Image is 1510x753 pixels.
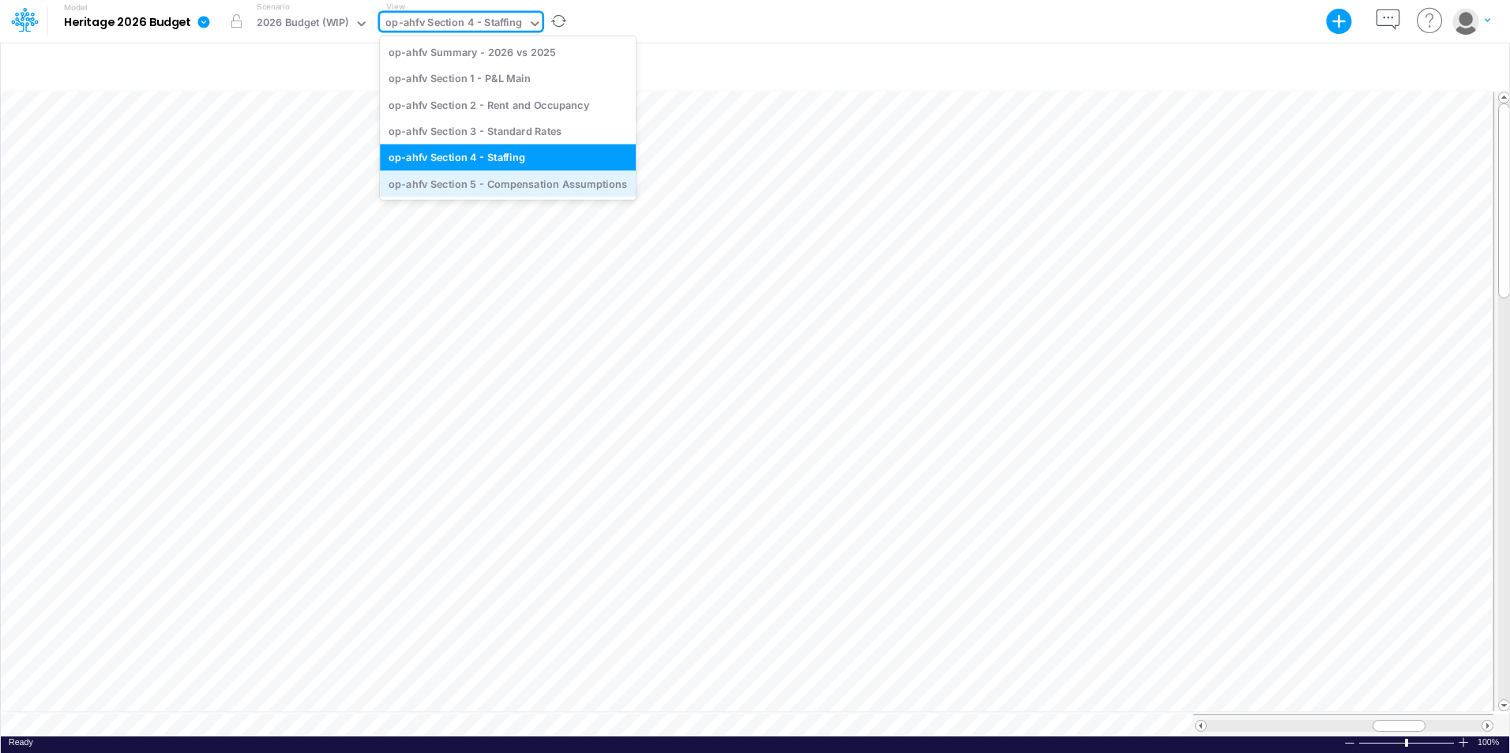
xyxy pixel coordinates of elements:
label: Model [64,3,88,13]
div: op-ahfv Section 4 - Staffing [385,15,522,33]
div: Zoom [1358,736,1457,748]
div: op-ahfv Section 2 - Rent and Occupancy [380,92,636,118]
div: op-ahfv Section 4 - Staffing [380,144,636,170]
div: Zoom level [1478,736,1501,748]
div: op-ahfv Section 5 - Compensation Assumptions [380,170,636,197]
div: In Ready mode [9,736,33,748]
div: Zoom Out [1343,737,1356,749]
div: op-ahfv Section 1 - P&L Main [380,66,636,92]
div: op-ahfv Section 3 - Standard Rates [380,118,636,144]
label: View [386,1,404,13]
b: Heritage 2026 Budget [64,16,191,30]
div: Zoom In [1457,736,1470,748]
div: 2026 Budget (WIP) [257,15,349,33]
span: Ready [9,737,33,747]
label: Scenario [257,1,289,13]
span: 100% [1478,736,1501,748]
div: op-ahfv Summary - 2026 vs 2025 [380,39,636,65]
div: Zoom [1405,739,1408,747]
